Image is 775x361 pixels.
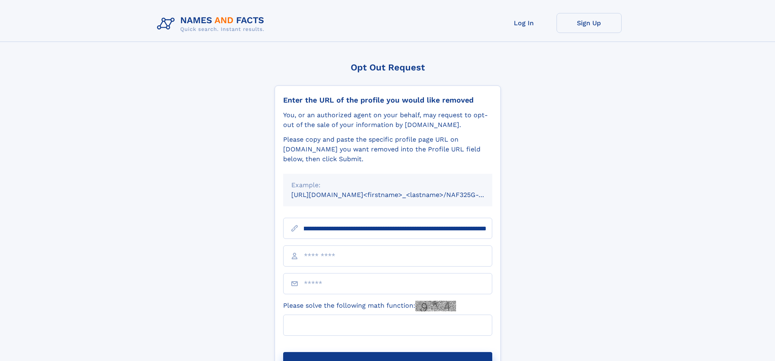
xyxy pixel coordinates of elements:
[491,13,557,33] a: Log In
[283,96,492,105] div: Enter the URL of the profile you would like removed
[291,191,508,199] small: [URL][DOMAIN_NAME]<firstname>_<lastname>/NAF325G-xxxxxxxx
[283,135,492,164] div: Please copy and paste the specific profile page URL on [DOMAIN_NAME] you want removed into the Pr...
[154,13,271,35] img: Logo Names and Facts
[291,180,484,190] div: Example:
[557,13,622,33] a: Sign Up
[283,301,456,311] label: Please solve the following math function:
[283,110,492,130] div: You, or an authorized agent on your behalf, may request to opt-out of the sale of your informatio...
[275,62,501,72] div: Opt Out Request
